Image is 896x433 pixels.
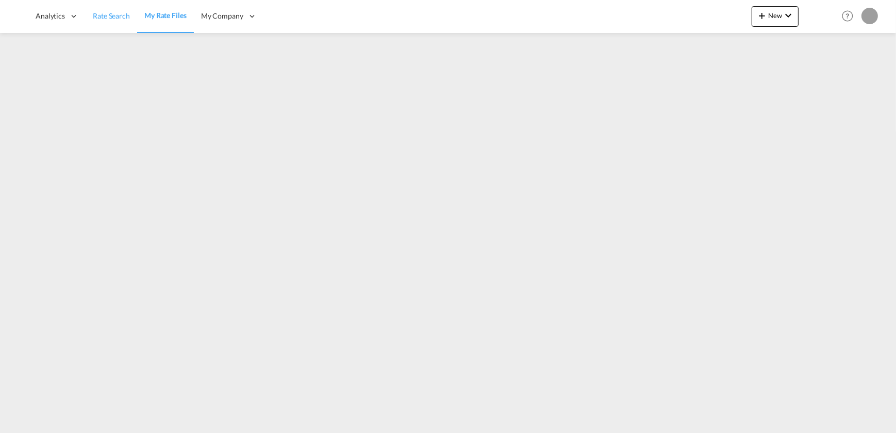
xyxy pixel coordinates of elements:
md-icon: icon-plus 400-fg [756,9,768,22]
span: Help [839,7,856,25]
span: Analytics [36,11,65,21]
span: My Rate Files [144,11,187,20]
span: New [756,11,794,20]
div: Help [839,7,861,26]
span: My Company [201,11,243,21]
button: icon-plus 400-fgNewicon-chevron-down [752,6,799,27]
md-icon: icon-chevron-down [782,9,794,22]
span: Rate Search [93,11,130,20]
